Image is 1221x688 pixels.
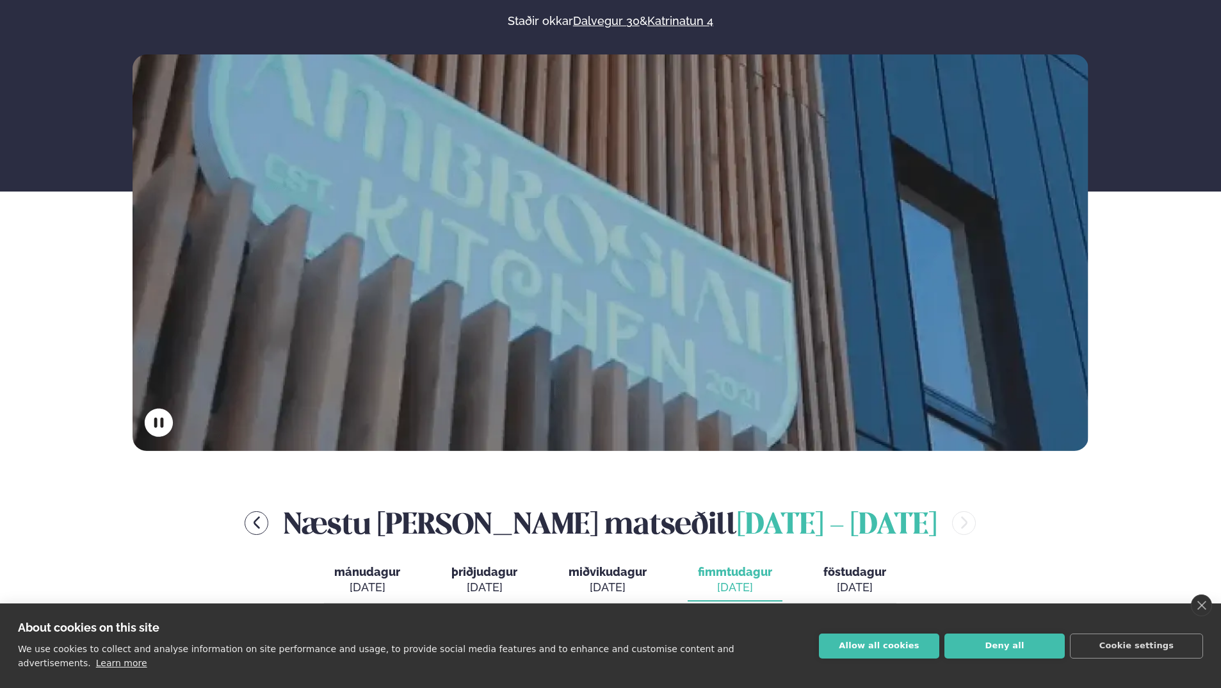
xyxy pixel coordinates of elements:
[18,644,734,668] p: We use cookies to collect and analyse information on site performance and usage, to provide socia...
[334,565,400,578] span: mánudagur
[819,634,939,659] button: Allow all cookies
[451,565,517,578] span: þriðjudagur
[569,565,647,578] span: miðvikudagur
[573,13,640,29] a: Dalvegur 30
[368,13,852,29] p: Staðir okkar &
[441,559,528,602] button: þriðjudagur [DATE]
[1191,594,1212,616] a: close
[451,580,517,595] div: [DATE]
[18,621,159,634] strong: About cookies on this site
[823,565,886,578] span: föstudagur
[96,658,147,668] a: Learn more
[952,511,976,535] button: menu-btn-right
[737,512,937,540] span: [DATE] - [DATE]
[1070,634,1203,659] button: Cookie settings
[813,559,896,602] button: föstudagur [DATE]
[647,13,713,29] a: Katrinatun 4
[324,559,410,602] button: mánudagur [DATE]
[688,559,782,602] button: fimmtudagur [DATE]
[698,580,772,595] div: [DATE]
[569,580,647,595] div: [DATE]
[558,559,657,602] button: miðvikudagur [DATE]
[823,580,886,595] div: [DATE]
[698,565,772,578] span: fimmtudagur
[245,511,268,535] button: menu-btn-left
[944,634,1065,659] button: Deny all
[334,580,400,595] div: [DATE]
[284,502,937,544] h2: Næstu [PERSON_NAME] matseðill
